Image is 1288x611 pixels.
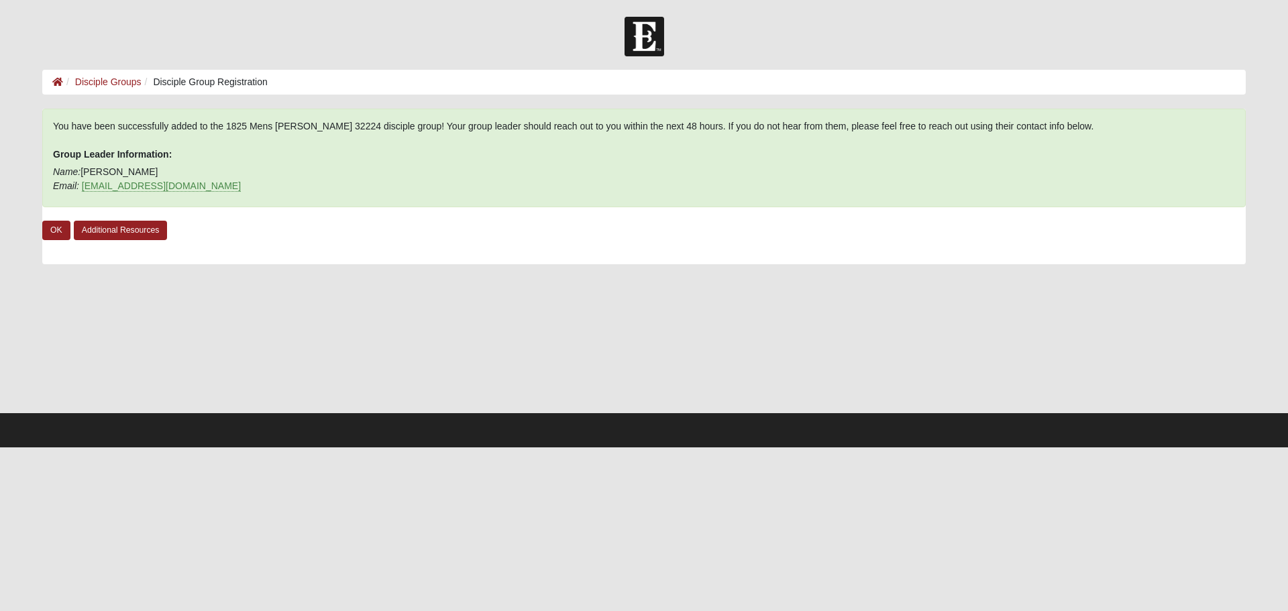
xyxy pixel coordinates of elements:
li: Disciple Group Registration [142,75,268,89]
b: Group Leader Information: [53,149,172,160]
a: Additional Resources [74,221,168,240]
a: [EMAIL_ADDRESS][DOMAIN_NAME] [82,180,241,192]
i: Name: [53,166,80,177]
img: Church of Eleven22 Logo [625,17,664,56]
div: You have been successfully added to the 1825 Mens [PERSON_NAME] 32224 disciple group! Your group ... [42,109,1246,207]
i: Email: [53,180,79,191]
a: Disciple Groups [75,76,142,87]
a: OK [42,221,70,240]
p: [PERSON_NAME] [53,165,1235,193]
